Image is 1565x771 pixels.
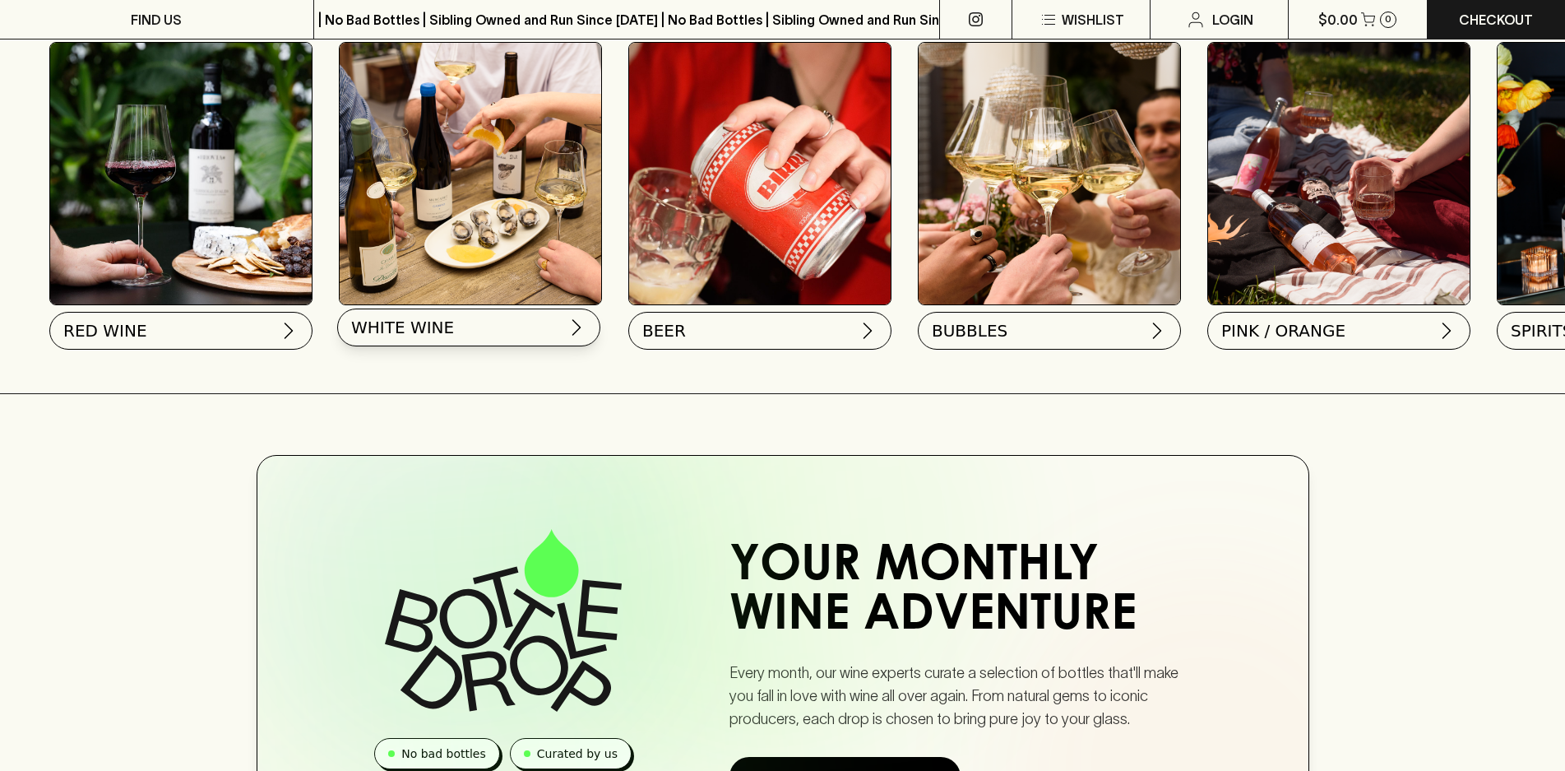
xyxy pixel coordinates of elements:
span: BEER [642,319,686,342]
p: 0 [1385,15,1391,24]
img: chevron-right.svg [279,321,299,341]
span: RED WINE [63,319,147,342]
p: Wishlist [1062,10,1124,30]
img: Red Wine Tasting [50,43,312,304]
button: RED WINE [49,312,313,350]
h2: Your Monthly Wine Adventure [729,543,1203,642]
p: $0.00 [1318,10,1358,30]
img: gospel_collab-2 1 [1208,43,1470,304]
img: optimise [340,43,601,304]
button: BUBBLES [918,312,1181,350]
button: BEER [628,312,891,350]
img: BIRRA_GOOD-TIMES_INSTA-2 1/optimise?auth=Mjk3MjY0ODMzMw__ [629,43,891,304]
span: WHITE WINE [351,316,454,339]
img: chevron-right.svg [1147,321,1167,341]
img: Bottle Drop [385,529,622,712]
p: Login [1212,10,1253,30]
img: chevron-right.svg [1437,321,1456,341]
img: chevron-right.svg [858,321,877,341]
p: FIND US [131,10,182,30]
img: chevron-right.svg [567,318,586,337]
p: Every month, our wine experts curate a selection of bottles that'll make you fall in love with wi... [729,662,1203,731]
button: WHITE WINE [337,309,600,346]
img: 2022_Festive_Campaign_INSTA-16 1 [919,43,1180,304]
p: Checkout [1459,10,1533,30]
span: BUBBLES [932,319,1007,342]
span: PINK / ORANGE [1221,319,1345,342]
button: PINK / ORANGE [1207,312,1470,350]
